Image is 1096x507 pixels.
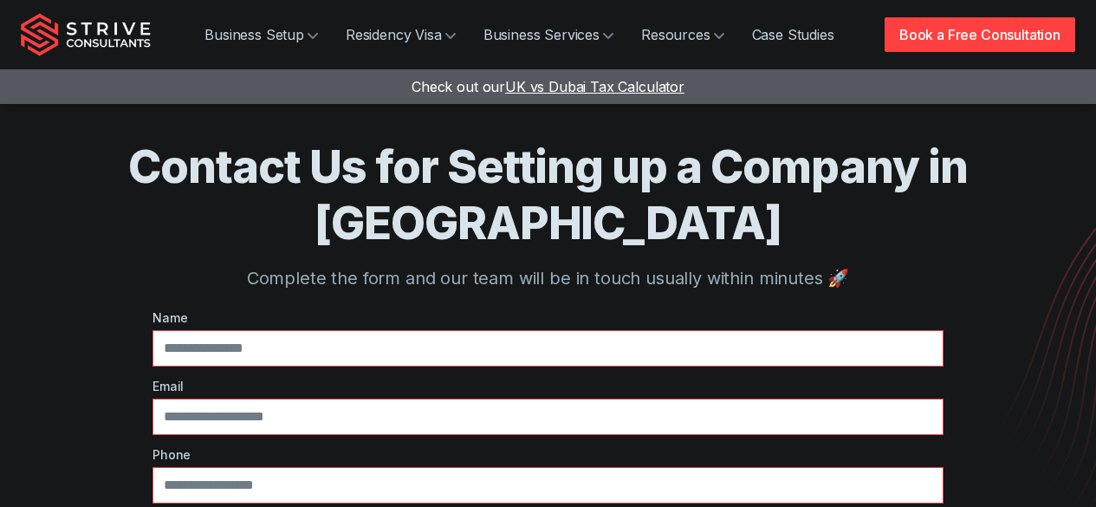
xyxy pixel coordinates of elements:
[152,309,944,327] label: Name
[332,17,470,52] a: Residency Visa
[21,13,151,56] img: Strive Consultants
[21,265,1075,291] p: Complete the form and our team will be in touch usually within minutes 🚀
[627,17,738,52] a: Resources
[470,17,627,52] a: Business Services
[21,139,1075,251] h1: Contact Us for Setting up a Company in [GEOGRAPHIC_DATA]
[505,78,684,95] span: UK vs Dubai Tax Calculator
[152,445,944,464] label: Phone
[412,78,684,95] a: Check out ourUK vs Dubai Tax Calculator
[885,17,1075,52] a: Book a Free Consultation
[152,377,944,395] label: Email
[191,17,332,52] a: Business Setup
[738,17,848,52] a: Case Studies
